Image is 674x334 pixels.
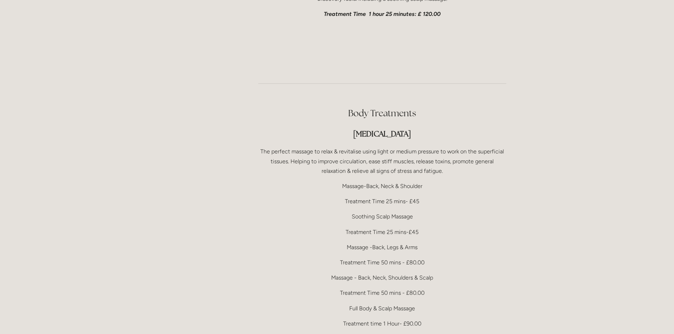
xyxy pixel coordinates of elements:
[258,304,506,313] p: Full Body & Scalp Massage
[258,273,506,282] p: Massage - Back, Neck, Shoulders & Scalp
[258,258,506,267] p: Treatment Time 50 mins - £80.00
[258,288,506,298] p: Treatment Time 50 mins - £80.00
[258,197,506,206] p: Treatment Time 25 mins- £45
[324,11,440,17] em: Treatment Time 1 hour 25 minutes: £ 120.00
[258,107,506,119] h2: Body Treatments
[258,227,506,237] p: Treatment Time 25 mins-£45
[258,319,506,328] p: Treatment time 1 Hour- £90.00
[353,129,411,139] strong: [MEDICAL_DATA]
[258,181,506,191] p: Massage-Back, Neck & Shoulder
[258,212,506,221] p: Soothing Scalp Massage
[258,147,506,176] p: The perfect massage to relax & revitalise using light or medium pressure to work on the superfici...
[258,242,506,252] p: Massage -Back, Legs & Arms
